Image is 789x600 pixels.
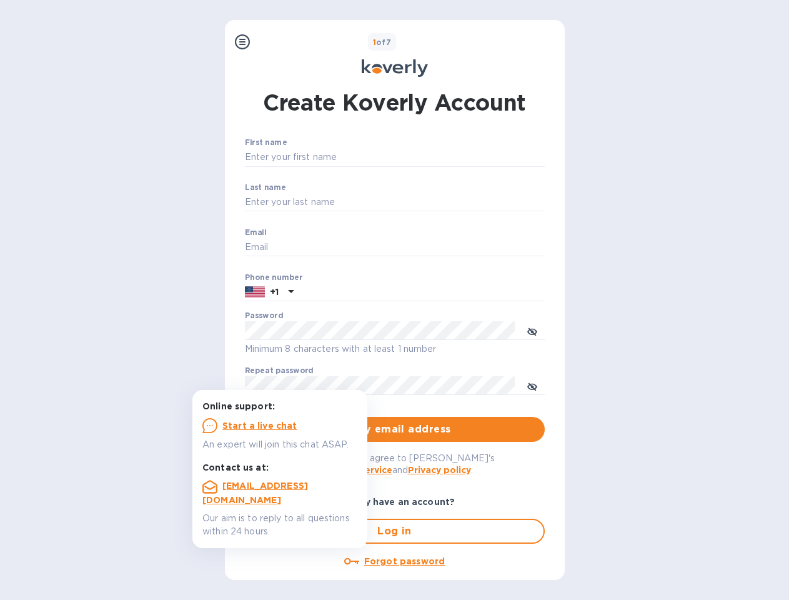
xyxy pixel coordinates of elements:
span: By logging in you agree to [PERSON_NAME]'s and . [294,453,495,475]
label: Repeat password [245,367,314,375]
a: Privacy policy [408,465,471,475]
b: Already have an account? [334,497,455,507]
button: toggle password visibility [520,373,545,398]
p: Our aim is to reply to all questions within 24 hours. [202,512,357,538]
input: Email [245,238,545,257]
u: Forgot password [364,556,445,566]
p: An expert will join this chat ASAP. [202,438,357,451]
label: Email [245,229,267,236]
b: Contact us at: [202,462,269,472]
label: First name [245,139,287,147]
b: of 7 [373,37,392,47]
label: Phone number [245,274,302,281]
h1: Create Koverly Account [263,87,526,118]
p: +1 [270,286,279,298]
button: toggle password visibility [520,318,545,343]
u: Start a live chat [222,421,297,431]
b: Online support: [202,401,275,411]
input: Enter your first name [245,148,545,167]
span: Log in [256,524,533,539]
label: Last name [245,184,286,191]
input: Enter your last name [245,193,545,212]
button: Log in [245,519,545,544]
span: Verify email address [255,422,535,437]
a: [EMAIL_ADDRESS][DOMAIN_NAME] [202,481,308,505]
label: Password [245,312,283,320]
img: US [245,285,265,299]
span: 1 [373,37,376,47]
button: Verify email address [245,417,545,442]
p: Minimum 8 characters with at least 1 number [245,342,545,356]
